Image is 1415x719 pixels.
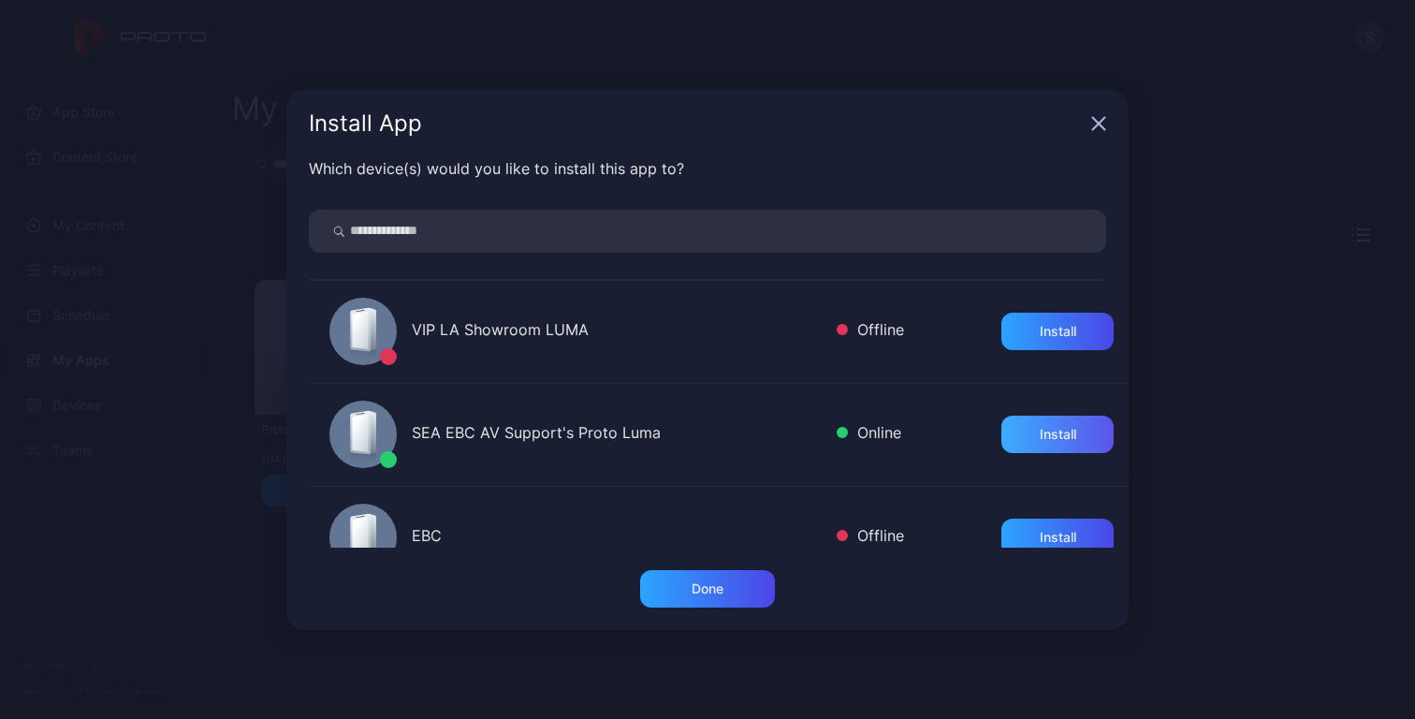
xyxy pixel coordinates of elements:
[692,581,723,596] div: Done
[1001,416,1114,453] button: Install
[1040,324,1076,339] div: Install
[309,112,1084,135] div: Install App
[1001,519,1114,556] button: Install
[412,524,822,551] div: EBC
[640,570,775,608] button: Done
[412,318,822,345] div: VIP LA Showroom LUMA
[412,421,822,448] div: SEA EBC AV Support's Proto Luma
[837,524,904,551] div: Offline
[1001,313,1114,350] button: Install
[1040,427,1076,442] div: Install
[837,318,904,345] div: Offline
[1040,530,1076,545] div: Install
[309,157,1106,180] div: Which device(s) would you like to install this app to?
[837,421,901,448] div: Online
